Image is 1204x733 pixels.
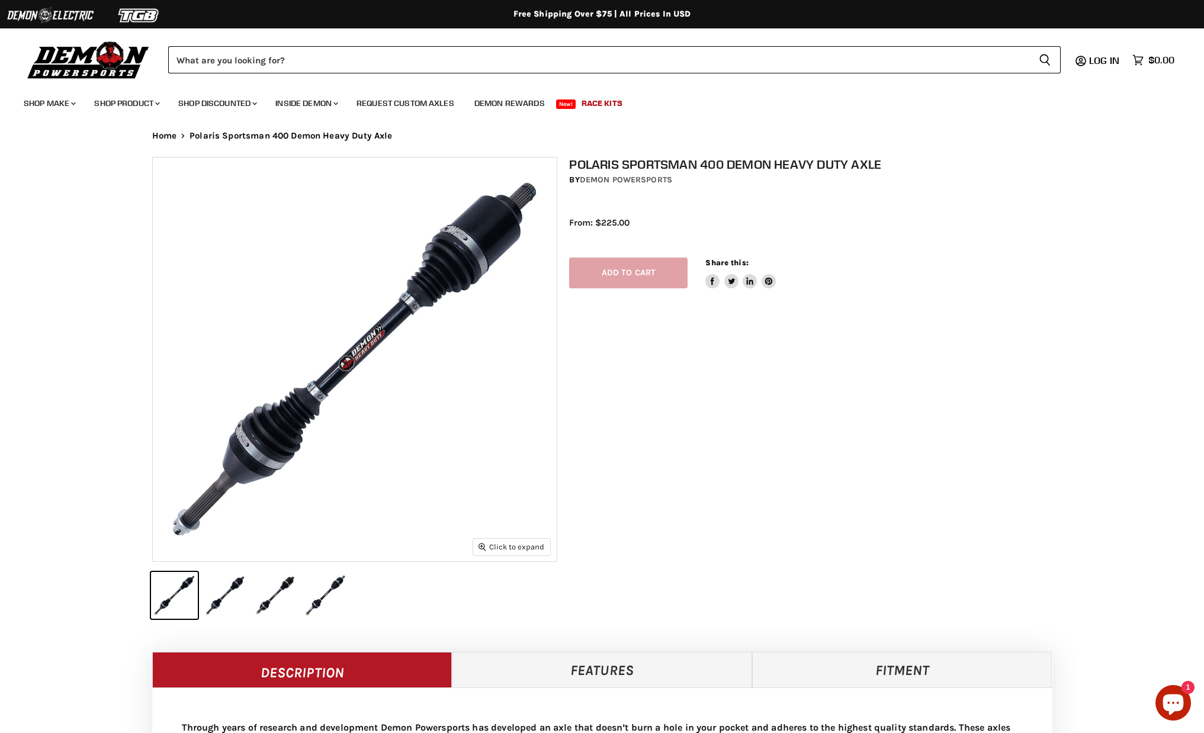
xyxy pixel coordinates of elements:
a: Home [152,131,177,141]
nav: Breadcrumbs [129,131,1076,141]
inbox-online-store-chat: Shopify online store chat [1152,685,1195,724]
button: Click to expand [473,539,550,555]
button: IMAGE thumbnail [252,572,298,619]
div: Free Shipping Over $75 | All Prices In USD [129,9,1076,20]
button: Search [1029,46,1061,73]
a: Request Custom Axles [348,91,463,115]
a: Inside Demon [267,91,345,115]
img: IMAGE [153,157,557,561]
a: Fitment [752,652,1052,687]
ul: Main menu [15,86,1171,115]
button: IMAGE thumbnail [151,572,198,619]
span: Polaris Sportsman 400 Demon Heavy Duty Axle [190,131,392,141]
input: Search [168,46,1029,73]
a: Demon Powersports [580,175,672,185]
div: by [569,173,1064,187]
a: $0.00 [1126,52,1180,69]
a: Log in [1084,55,1126,66]
a: Race Kits [573,91,631,115]
span: New! [556,99,576,109]
h1: Polaris Sportsman 400 Demon Heavy Duty Axle [569,157,1064,172]
button: IMAGE thumbnail [302,572,349,619]
span: Log in [1089,54,1119,66]
form: Product [168,46,1061,73]
span: $0.00 [1148,54,1174,66]
a: Shop Discounted [169,91,264,115]
span: Click to expand [479,542,544,551]
a: Demon Rewards [465,91,554,115]
button: IMAGE thumbnail [201,572,248,619]
span: From: $225.00 [569,217,630,228]
img: Demon Electric Logo 2 [6,4,95,27]
img: TGB Logo 2 [95,4,184,27]
img: Demon Powersports [24,38,153,81]
a: Shop Product [85,91,167,115]
span: Share this: [705,258,748,267]
a: Shop Make [15,91,83,115]
a: Features [452,652,752,687]
aside: Share this: [705,258,776,289]
a: Description [152,652,452,687]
